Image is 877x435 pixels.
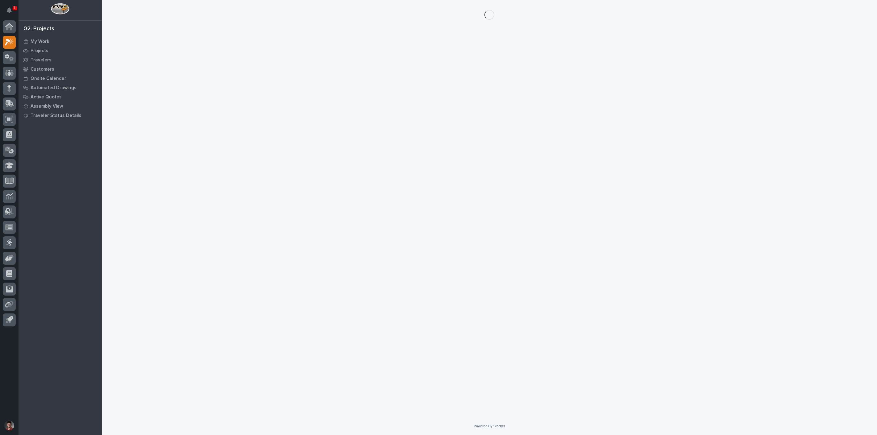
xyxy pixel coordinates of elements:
div: 02. Projects [23,26,54,32]
p: Traveler Status Details [31,113,81,118]
p: Onsite Calendar [31,76,66,81]
a: Traveler Status Details [19,111,102,120]
p: My Work [31,39,49,44]
a: Active Quotes [19,92,102,101]
p: Assembly View [31,104,63,109]
a: Customers [19,64,102,74]
button: Notifications [3,4,16,17]
a: Onsite Calendar [19,74,102,83]
button: users-avatar [3,419,16,432]
a: My Work [19,37,102,46]
a: Automated Drawings [19,83,102,92]
a: Travelers [19,55,102,64]
p: Projects [31,48,48,54]
p: Customers [31,67,54,72]
p: Active Quotes [31,94,62,100]
p: 1 [14,6,16,10]
a: Powered By Stacker [474,424,505,428]
p: Travelers [31,57,51,63]
p: Automated Drawings [31,85,76,91]
a: Projects [19,46,102,55]
div: Notifications1 [8,7,16,17]
img: Workspace Logo [51,3,69,14]
a: Assembly View [19,101,102,111]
